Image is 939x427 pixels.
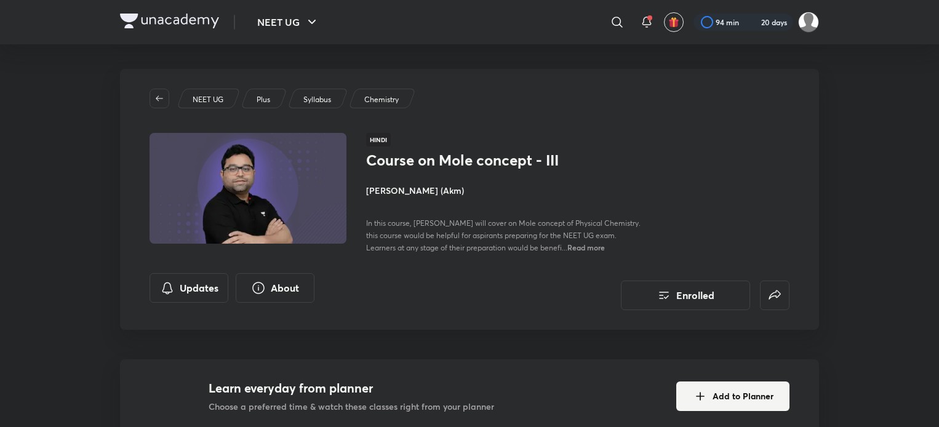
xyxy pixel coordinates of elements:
[257,94,270,105] p: Plus
[366,151,567,169] h1: Course on Mole concept - III
[193,94,223,105] p: NEET UG
[746,16,759,28] img: streak
[150,273,228,303] button: Updates
[191,94,226,105] a: NEET UG
[209,379,494,397] h4: Learn everyday from planner
[567,242,605,252] span: Read more
[255,94,273,105] a: Plus
[302,94,334,105] a: Syllabus
[366,133,391,146] span: Hindi
[362,94,401,105] a: Chemistry
[148,132,348,245] img: Thumbnail
[120,14,219,28] img: Company Logo
[120,14,219,31] a: Company Logo
[366,218,641,252] span: In this course, [PERSON_NAME] will cover on Mole concept of Physical Chemistry. this course would...
[676,381,789,411] button: Add to Planner
[668,17,679,28] img: avatar
[664,12,684,32] button: avatar
[364,94,399,105] p: Chemistry
[760,281,789,310] button: false
[236,273,314,303] button: About
[798,12,819,33] img: surabhi
[209,400,494,413] p: Choose a preferred time & watch these classes right from your planner
[303,94,331,105] p: Syllabus
[250,10,327,34] button: NEET UG
[366,184,642,197] h4: [PERSON_NAME] (Akm)
[621,281,750,310] button: Enrolled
